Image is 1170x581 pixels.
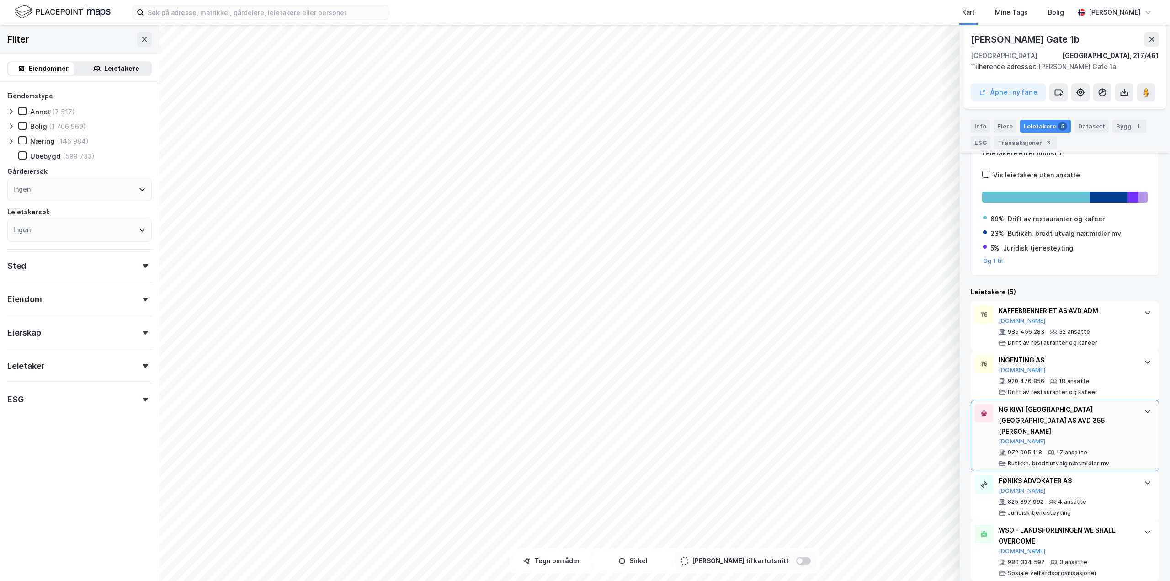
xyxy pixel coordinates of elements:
div: Eierskap [7,327,41,338]
button: Sirkel [594,552,672,570]
div: INGENTING AS [999,355,1135,366]
button: [DOMAIN_NAME] [999,548,1046,555]
div: Bolig [30,122,47,131]
iframe: Chat Widget [1124,537,1170,581]
button: [DOMAIN_NAME] [999,367,1046,374]
div: Bygg [1112,120,1146,133]
div: Transaksjoner [994,136,1057,149]
div: (1 706 969) [49,122,86,131]
div: 18 ansatte [1059,378,1090,385]
div: Eiendomstype [7,91,53,101]
div: Mine Tags [995,7,1028,18]
div: Ubebygd [30,152,61,160]
div: [GEOGRAPHIC_DATA] [971,50,1037,61]
div: ESG [971,136,990,149]
div: [GEOGRAPHIC_DATA], 217/461 [1062,50,1159,61]
div: 5 [1058,122,1067,131]
div: (146 984) [57,137,89,145]
div: 5% [990,243,1000,254]
div: ESG [7,394,23,405]
div: 972 005 118 [1008,449,1042,456]
div: WSO - LANDSFORENINGEN WE SHALL OVERCOME [999,525,1135,547]
div: Leietakere etter industri [982,148,1148,159]
img: logo.f888ab2527a4732fd821a326f86c7f29.svg [15,4,111,20]
div: Kart [962,7,975,18]
div: Ingen [13,184,31,195]
div: Leietakere [104,63,139,74]
div: Eiendom [7,294,42,305]
div: 825 897 992 [1008,498,1043,506]
button: [DOMAIN_NAME] [999,487,1046,495]
button: Tegn områder [513,552,590,570]
span: Tilhørende adresser: [971,63,1038,70]
div: Butikkh. bredt utvalg nær.midler mv. [1008,460,1111,467]
div: 3 ansatte [1059,559,1087,566]
div: Drift av restauranter og kafeer [1008,213,1105,224]
div: 68% [990,213,1004,224]
div: (599 733) [63,152,95,160]
div: 32 ansatte [1059,328,1090,336]
button: [DOMAIN_NAME] [999,438,1046,445]
div: Eiendommer [29,63,69,74]
div: KAFFEBRENNERIET AS AVD ADM [999,305,1135,316]
div: Drift av restauranter og kafeer [1008,339,1097,346]
div: Bolig [1048,7,1064,18]
div: Sosiale velferdsorganisasjoner [1008,570,1097,577]
div: Gårdeiersøk [7,166,48,177]
div: 920 476 856 [1008,378,1044,385]
div: 17 ansatte [1057,449,1087,456]
div: [PERSON_NAME] [1089,7,1141,18]
div: (7 517) [52,107,75,116]
div: Juridisk tjenesteyting [1008,509,1071,517]
div: Ingen [13,224,31,235]
div: Butikkh. bredt utvalg nær.midler mv. [1008,228,1123,239]
div: Leietakere (5) [971,287,1159,298]
div: Næring [30,137,55,145]
div: Vis leietakere uten ansatte [993,170,1080,181]
div: 1 [1133,122,1143,131]
div: Info [971,120,990,133]
div: Leietakersøk [7,207,50,218]
div: Sted [7,261,27,272]
div: Filter [7,32,29,47]
div: 985 456 283 [1008,328,1044,336]
button: [DOMAIN_NAME] [999,317,1046,325]
div: Drift av restauranter og kafeer [1008,389,1097,396]
div: 980 334 597 [1008,559,1045,566]
div: Annet [30,107,50,116]
button: Åpne i ny fane [971,83,1046,101]
input: Søk på adresse, matrikkel, gårdeiere, leietakere eller personer [144,5,388,19]
div: NG KIWI [GEOGRAPHIC_DATA] [GEOGRAPHIC_DATA] AS AVD 355 [PERSON_NAME] [999,404,1135,437]
div: 3 [1044,138,1053,147]
div: Juridisk tjenesteyting [1003,243,1073,254]
div: 4 ansatte [1058,498,1086,506]
div: Leietakere [1020,120,1071,133]
div: Eiere [994,120,1016,133]
div: Leietaker [7,361,44,372]
div: [PERSON_NAME] Gate 1a [971,61,1152,72]
div: 23% [990,228,1004,239]
button: Og 1 til [983,257,1003,265]
div: [PERSON_NAME] Gate 1b [971,32,1081,47]
div: [PERSON_NAME] til kartutsnitt [692,555,789,566]
div: FØNIKS ADVOKATER AS [999,475,1135,486]
div: Kontrollprogram for chat [1124,537,1170,581]
div: Datasett [1074,120,1109,133]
